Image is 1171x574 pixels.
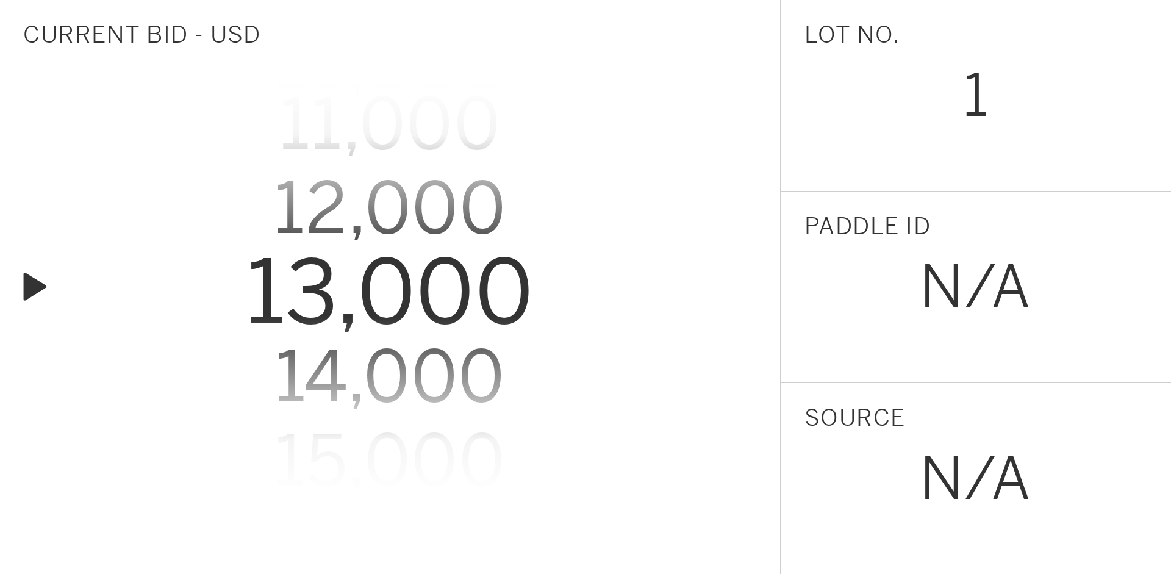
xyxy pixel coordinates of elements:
div: N/A [920,258,1032,317]
div: N/A [920,450,1032,508]
div: SOURCE [804,406,906,429]
div: Current Bid - USD [23,23,261,46]
div: LOT NO. [804,23,900,46]
div: PADDLE ID [804,215,931,238]
div: 1 [963,66,989,125]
